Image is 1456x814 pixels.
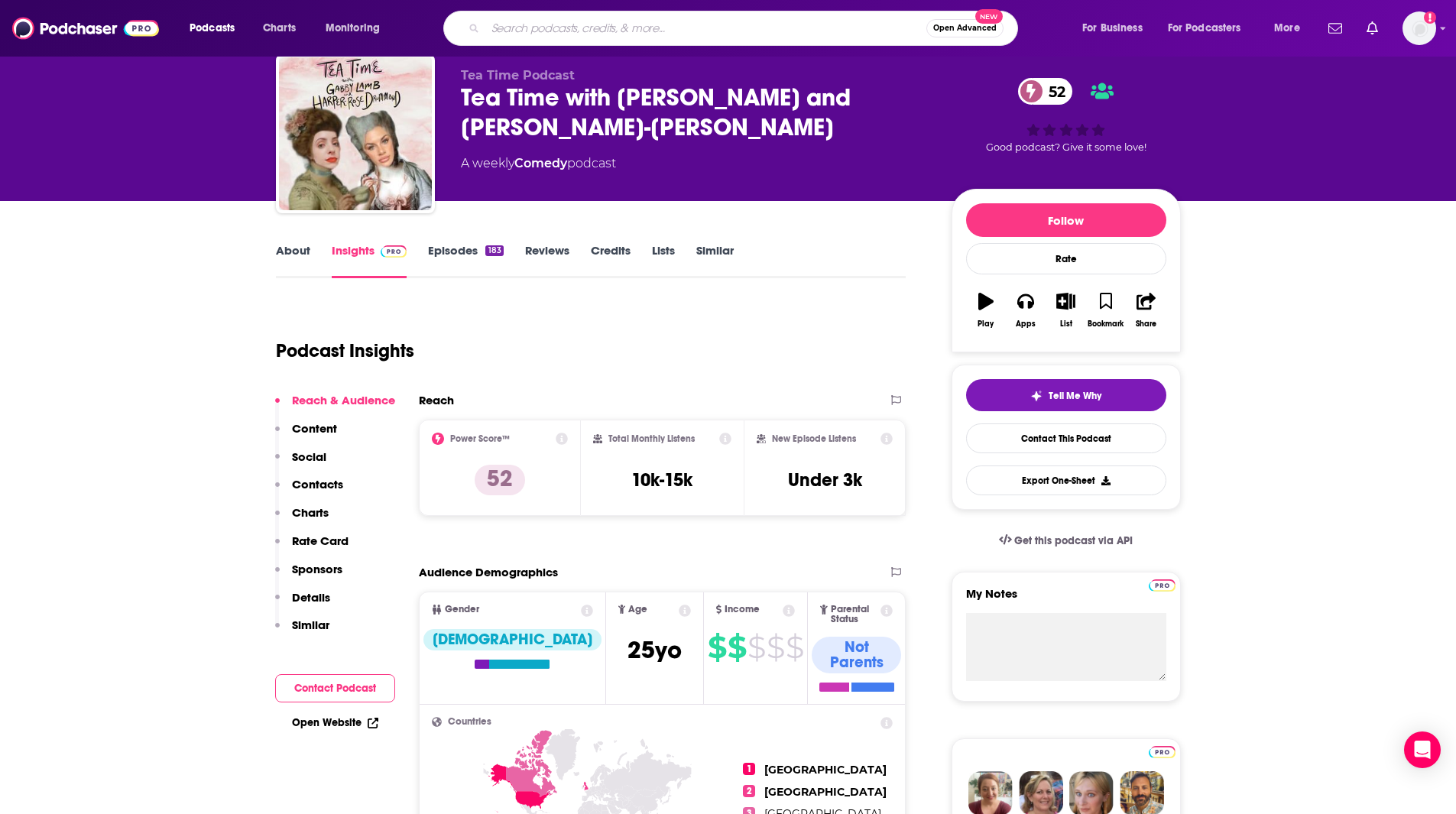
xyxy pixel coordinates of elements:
[275,505,329,533] button: Charts
[696,243,734,278] a: Similar
[764,785,887,799] span: [GEOGRAPHIC_DATA]
[326,18,380,39] span: Monitoring
[381,245,407,258] img: Podchaser Pro
[1072,16,1162,41] button: open menu
[276,243,310,278] a: About
[1006,283,1046,338] button: Apps
[772,433,856,444] h2: New Episode Listens
[788,469,862,491] h3: Under 3k
[1402,11,1436,45] img: User Profile
[275,674,395,702] button: Contact Podcast
[1263,16,1319,41] button: open menu
[966,465,1166,495] button: Export One-Sheet
[253,16,305,41] a: Charts
[448,717,491,727] span: Countries
[966,243,1166,274] div: Rate
[608,433,695,444] h2: Total Monthly Listens
[1402,11,1436,45] span: Logged in as AtriaBooks
[292,618,329,632] p: Similar
[1126,283,1166,338] button: Share
[652,243,675,278] a: Lists
[263,18,296,39] span: Charts
[292,562,342,576] p: Sponsors
[966,586,1166,613] label: My Notes
[1402,11,1436,45] button: Show profile menu
[743,785,755,797] span: 2
[1168,18,1241,39] span: For Podcasters
[631,469,692,491] h3: 10k-15k
[1088,319,1124,329] div: Bookmark
[1149,577,1176,592] a: Pro website
[1046,283,1085,338] button: List
[987,522,1146,559] a: Get this podcast via API
[514,156,567,170] a: Comedy
[12,14,159,43] img: Podchaser - Follow, Share and Rate Podcasts
[966,423,1166,453] a: Contact This Podcast
[1086,283,1126,338] button: Bookmark
[627,635,682,665] span: 25 yo
[1016,319,1036,329] div: Apps
[275,449,326,478] button: Social
[292,449,326,464] p: Social
[428,243,503,278] a: Episodes183
[275,562,342,590] button: Sponsors
[461,68,575,83] span: Tea Time Podcast
[1030,390,1043,402] img: tell me why sparkle
[461,154,616,173] div: A weekly podcast
[275,590,330,618] button: Details
[725,605,760,615] span: Income
[1158,16,1263,41] button: open menu
[1014,534,1133,547] span: Get this podcast via API
[475,465,525,495] p: 52
[1424,11,1436,24] svg: Add a profile image
[485,245,503,256] div: 183
[525,243,569,278] a: Reviews
[831,605,878,624] span: Parental Status
[1149,744,1176,758] a: Pro website
[986,141,1146,153] span: Good podcast? Give it some love!
[786,635,803,660] span: $
[279,57,432,210] img: Tea Time with Gabby Lamb and Harper-Rose Drummond
[292,421,337,436] p: Content
[1033,78,1073,105] span: 52
[275,533,349,562] button: Rate Card
[767,635,784,660] span: $
[275,618,329,646] button: Similar
[628,605,647,615] span: Age
[708,635,726,660] span: $
[419,565,558,579] h2: Audience Demographics
[1322,15,1348,41] a: Show notifications dropdown
[332,243,407,278] a: InsightsPodchaser Pro
[445,605,479,615] span: Gender
[1049,390,1101,402] span: Tell Me Why
[978,319,994,329] div: Play
[419,393,454,407] h2: Reach
[450,433,510,444] h2: Power Score™
[975,9,1003,24] span: New
[276,339,414,362] h1: Podcast Insights
[1060,319,1072,329] div: List
[952,68,1181,163] div: 52Good podcast? Give it some love!
[1274,18,1300,39] span: More
[1136,319,1156,329] div: Share
[315,16,400,41] button: open menu
[1082,18,1143,39] span: For Business
[591,243,631,278] a: Credits
[190,18,235,39] span: Podcasts
[1149,746,1176,758] img: Podchaser Pro
[764,763,887,777] span: [GEOGRAPHIC_DATA]
[728,635,746,660] span: $
[292,590,330,605] p: Details
[458,11,1033,46] div: Search podcasts, credits, & more...
[292,393,395,407] p: Reach & Audience
[812,637,901,673] div: Not Parents
[292,716,378,729] a: Open Website
[743,763,755,775] span: 1
[1149,579,1176,592] img: Podchaser Pro
[1360,15,1384,41] a: Show notifications dropdown
[423,629,602,650] div: [DEMOGRAPHIC_DATA]
[1018,78,1073,105] a: 52
[292,505,329,520] p: Charts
